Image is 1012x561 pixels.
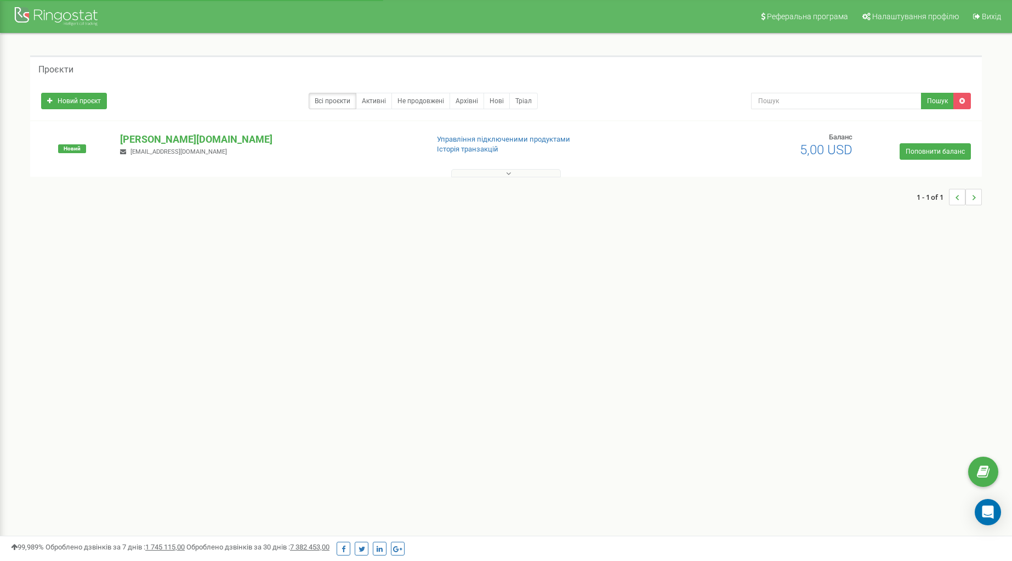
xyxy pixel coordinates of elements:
[58,144,86,153] span: Новий
[509,93,538,109] a: Тріал
[120,132,419,147] p: [PERSON_NAME][DOMAIN_NAME]
[829,133,852,141] span: Баланс
[900,143,971,160] a: Поповнити баланс
[41,93,107,109] a: Новий проєкт
[767,12,848,21] span: Реферальна програма
[872,12,959,21] span: Налаштування профілю
[38,65,73,75] h5: Проєкти
[437,135,570,143] a: Управління підключеними продуктами
[130,148,227,155] span: [EMAIL_ADDRESS][DOMAIN_NAME]
[356,93,392,109] a: Активні
[751,93,922,109] input: Пошук
[391,93,450,109] a: Не продовжені
[800,142,852,158] span: 5,00 USD
[917,178,982,216] nav: ...
[46,543,185,551] span: Оброблено дзвінків за 7 днів :
[11,543,44,551] span: 99,989%
[917,189,949,205] span: 1 - 1 of 1
[145,543,185,551] u: 1 745 115,00
[309,93,356,109] a: Всі проєкти
[484,93,510,109] a: Нові
[186,543,329,551] span: Оброблено дзвінків за 30 днів :
[437,145,498,153] a: Історія транзакцій
[450,93,484,109] a: Архівні
[290,543,329,551] u: 7 382 453,00
[982,12,1001,21] span: Вихід
[975,499,1001,525] div: Open Intercom Messenger
[921,93,954,109] button: Пошук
